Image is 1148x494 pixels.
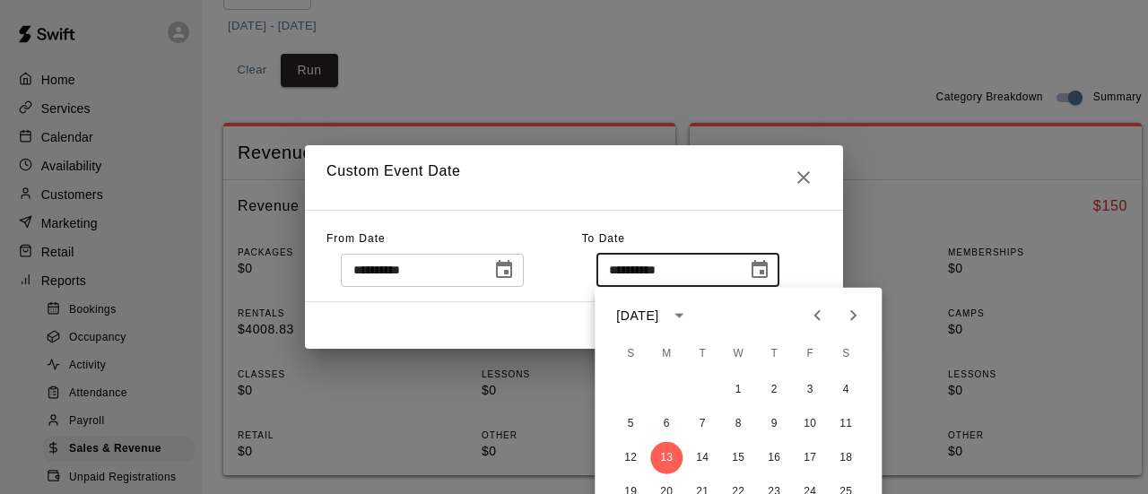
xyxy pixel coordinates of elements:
span: Sunday [614,336,647,372]
button: 9 [758,408,790,440]
button: 3 [794,374,826,406]
span: Tuesday [686,336,718,372]
button: 7 [686,408,718,440]
button: 14 [686,442,718,474]
button: 4 [830,374,862,406]
button: 10 [794,408,826,440]
button: 12 [614,442,647,474]
span: Monday [650,336,683,372]
button: Choose date, selected date is Oct 1, 2024 [486,252,522,288]
button: 18 [830,442,862,474]
button: 2 [758,374,790,406]
button: Choose date, selected date is Oct 13, 2025 [742,252,778,288]
div: [DATE] [616,306,658,325]
span: Saturday [830,336,862,372]
button: 17 [794,442,826,474]
span: From Date [326,232,386,245]
button: 11 [830,408,862,440]
button: calendar view is open, switch to year view [665,300,695,331]
button: 6 [650,408,683,440]
button: Previous month [799,298,835,334]
span: Friday [794,336,826,372]
button: 16 [758,442,790,474]
button: 5 [614,408,647,440]
button: 13 [650,442,683,474]
button: Next month [835,298,871,334]
button: 8 [722,408,754,440]
button: 1 [722,374,754,406]
span: To Date [582,232,625,245]
h2: Custom Event Date [305,145,843,210]
span: Wednesday [722,336,754,372]
button: Close [786,160,822,195]
button: 15 [722,442,754,474]
span: Thursday [758,336,790,372]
